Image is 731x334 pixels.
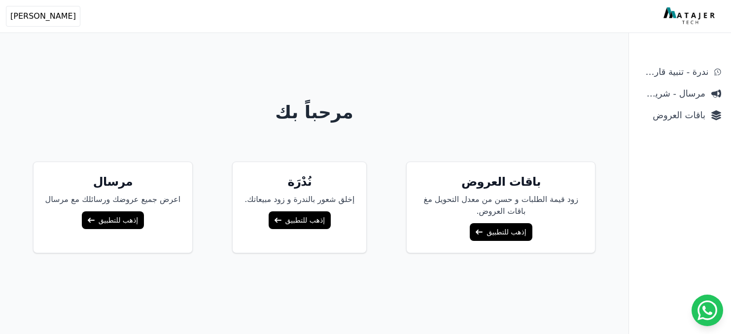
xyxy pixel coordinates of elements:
[244,174,354,190] h5: نُدْرَة
[10,10,76,22] span: [PERSON_NAME]
[45,174,181,190] h5: مرسال
[418,174,583,190] h5: باقات العروض
[269,211,331,229] a: إذهب للتطبيق
[418,194,583,217] p: زود قيمة الطلبات و حسن من معدل التحويل مغ باقات العروض.
[244,194,354,205] p: إخلق شعور بالندرة و زود مبيعاتك.
[663,7,717,25] img: MatajerTech Logo
[45,194,181,205] p: اعرض جميع عروضك ورسائلك مع مرسال
[639,108,705,122] span: باقات العروض
[639,65,708,79] span: ندرة - تنبية قارب علي النفاذ
[470,223,532,241] a: إذهب للتطبيق
[639,87,705,100] span: مرسال - شريط دعاية
[82,211,144,229] a: إذهب للتطبيق
[6,6,80,27] button: [PERSON_NAME]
